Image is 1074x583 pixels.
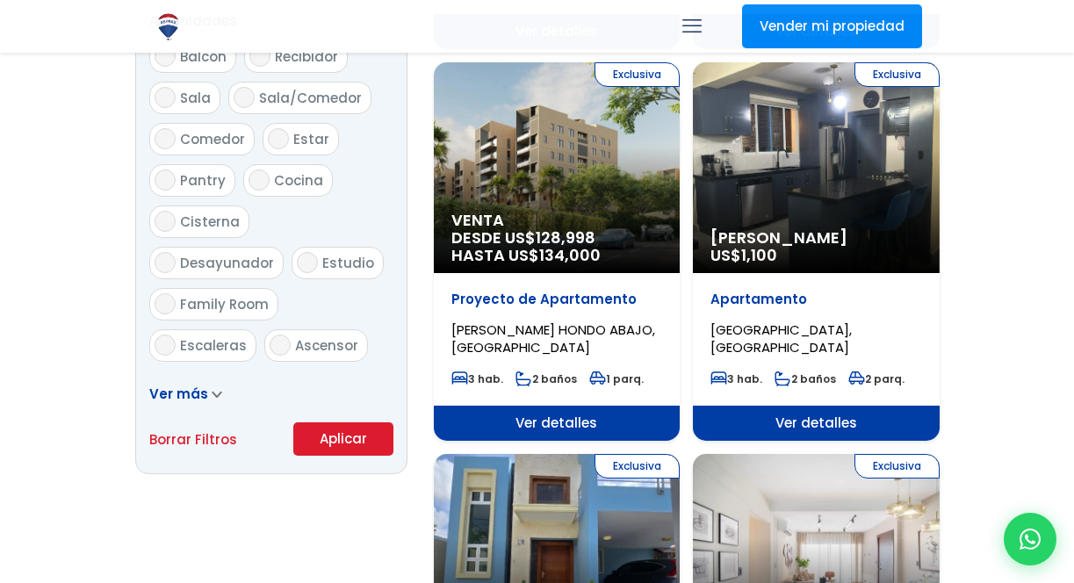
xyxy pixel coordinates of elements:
[155,335,176,356] input: Escaleras
[451,229,663,264] span: DESDE US$
[434,406,681,441] span: Ver detalles
[434,62,681,441] a: Exclusiva Venta DESDE US$128,998 HASTA US$134,000 Proyecto de Apartamento [PERSON_NAME] HONDO ABA...
[180,89,211,107] span: Sala
[451,247,663,264] span: HASTA US$
[451,371,503,386] span: 3 hab.
[275,47,338,66] span: Recibidor
[149,385,208,403] span: Ver más
[155,128,176,149] input: Comedor
[693,62,940,441] a: Exclusiva [PERSON_NAME] US$1,100 Apartamento [GEOGRAPHIC_DATA], [GEOGRAPHIC_DATA] 3 hab. 2 baños ...
[589,371,644,386] span: 1 parq.
[451,212,663,229] span: Venta
[775,371,836,386] span: 2 baños
[297,252,318,273] input: Estudio
[249,169,270,191] input: Cocina
[848,371,905,386] span: 2 parq.
[180,212,240,231] span: Cisterna
[155,293,176,314] input: Family Room
[155,46,176,67] input: Balcón
[155,87,176,108] input: Sala
[742,4,922,48] a: Vender mi propiedad
[180,254,274,272] span: Desayunador
[155,211,176,232] input: Cisterna
[180,171,226,190] span: Pantry
[854,62,940,87] span: Exclusiva
[539,244,601,266] span: 134,000
[155,169,176,191] input: Pantry
[710,291,922,308] p: Apartamento
[293,130,329,148] span: Estar
[854,454,940,479] span: Exclusiva
[149,428,237,450] a: Borrar Filtros
[693,406,940,441] span: Ver detalles
[710,320,852,356] span: [GEOGRAPHIC_DATA], [GEOGRAPHIC_DATA]
[268,128,289,149] input: Estar
[180,295,269,313] span: Family Room
[234,87,255,108] input: Sala/Comedor
[515,371,577,386] span: 2 baños
[710,244,777,266] span: US$
[153,11,184,42] img: Logo de REMAX
[451,291,663,308] p: Proyecto de Apartamento
[536,227,595,248] span: 128,998
[741,244,777,266] span: 1,100
[249,46,270,67] input: Recibidor
[710,229,922,247] span: [PERSON_NAME]
[180,336,247,355] span: Escaleras
[451,320,655,356] span: [PERSON_NAME] HONDO ABAJO, [GEOGRAPHIC_DATA]
[149,385,222,403] a: Ver más
[259,89,362,107] span: Sala/Comedor
[710,371,762,386] span: 3 hab.
[270,335,291,356] input: Ascensor
[295,336,358,355] span: Ascensor
[180,47,227,66] span: Balcón
[155,252,176,273] input: Desayunador
[595,62,680,87] span: Exclusiva
[293,422,393,456] button: Aplicar
[595,454,680,479] span: Exclusiva
[677,11,707,41] a: mobile menu
[322,254,374,272] span: Estudio
[274,171,323,190] span: Cocina
[180,130,245,148] span: Comedor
